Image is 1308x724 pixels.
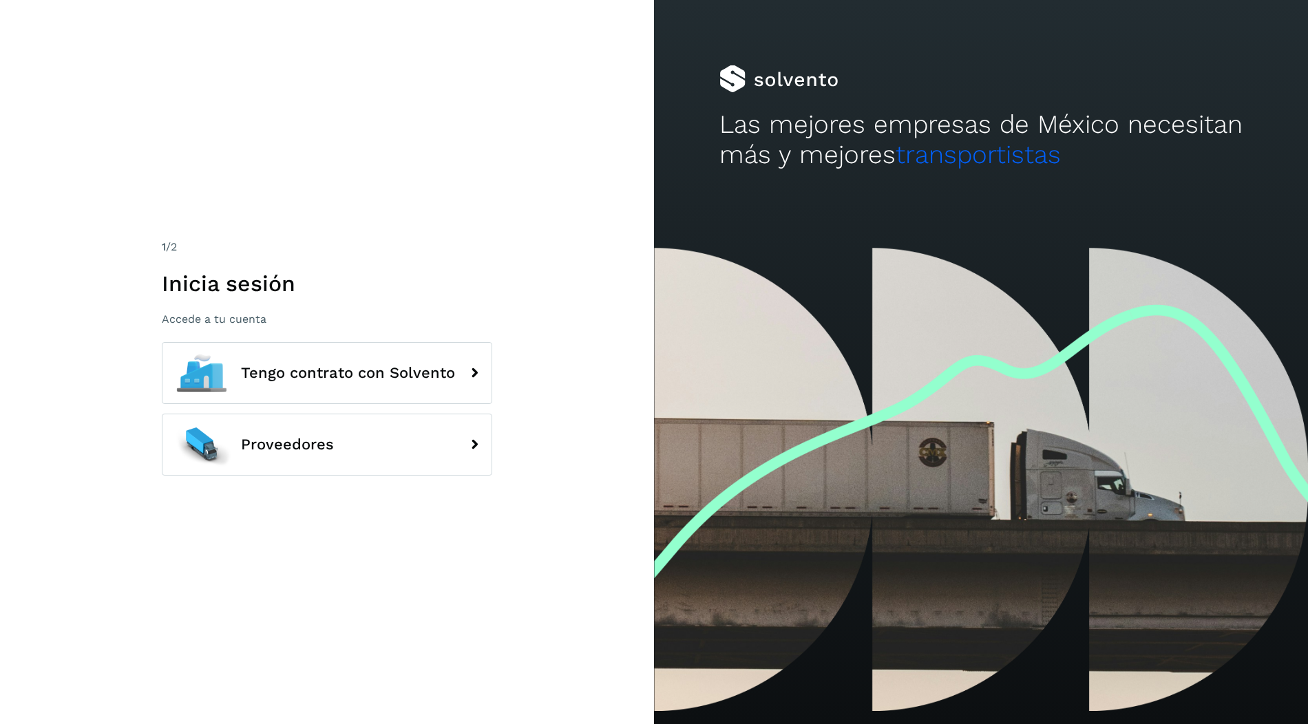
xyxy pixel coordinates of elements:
[241,436,334,453] span: Proveedores
[162,342,492,404] button: Tengo contrato con Solvento
[896,140,1061,169] span: transportistas
[719,109,1243,171] h2: Las mejores empresas de México necesitan más y mejores
[162,414,492,476] button: Proveedores
[241,365,455,381] span: Tengo contrato con Solvento
[162,270,492,297] h1: Inicia sesión
[162,239,492,255] div: /2
[162,312,492,326] p: Accede a tu cuenta
[162,240,166,253] span: 1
